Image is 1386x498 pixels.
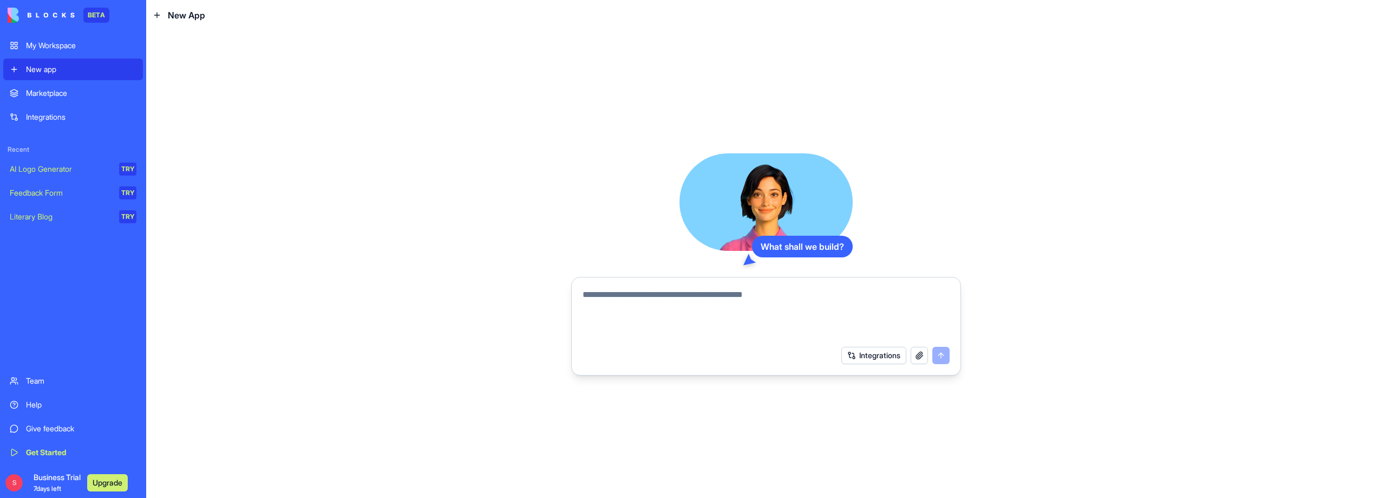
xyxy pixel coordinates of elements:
a: AI Logo GeneratorTRY [3,158,143,180]
a: New app [3,59,143,80]
a: Give feedback [3,418,143,439]
a: Help [3,394,143,416]
div: BETA [83,8,109,23]
span: S [5,474,23,491]
a: Marketplace [3,82,143,104]
span: Recent [3,145,143,154]
div: My Workspace [26,40,136,51]
span: Business Trial [34,472,81,494]
span: New App [168,9,205,22]
button: Upgrade [87,474,128,491]
a: Feedback FormTRY [3,182,143,204]
a: Integrations [3,106,143,128]
div: Feedback Form [10,187,112,198]
a: Get Started [3,442,143,463]
div: New app [26,64,136,75]
div: AI Logo Generator [10,164,112,174]
span: 7 days left [34,484,61,493]
a: Team [3,370,143,392]
div: Give feedback [26,423,136,434]
div: TRY [119,163,136,176]
div: TRY [119,210,136,223]
a: Literary BlogTRY [3,206,143,228]
div: Literary Blog [10,211,112,222]
a: BETA [8,8,109,23]
img: logo [8,8,75,23]
div: What shall we build? [752,236,853,257]
div: Team [26,376,136,386]
button: Integrations [841,347,906,364]
div: TRY [119,186,136,199]
div: Integrations [26,112,136,122]
div: Marketplace [26,88,136,99]
div: Help [26,399,136,410]
a: My Workspace [3,35,143,56]
div: Get Started [26,447,136,458]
